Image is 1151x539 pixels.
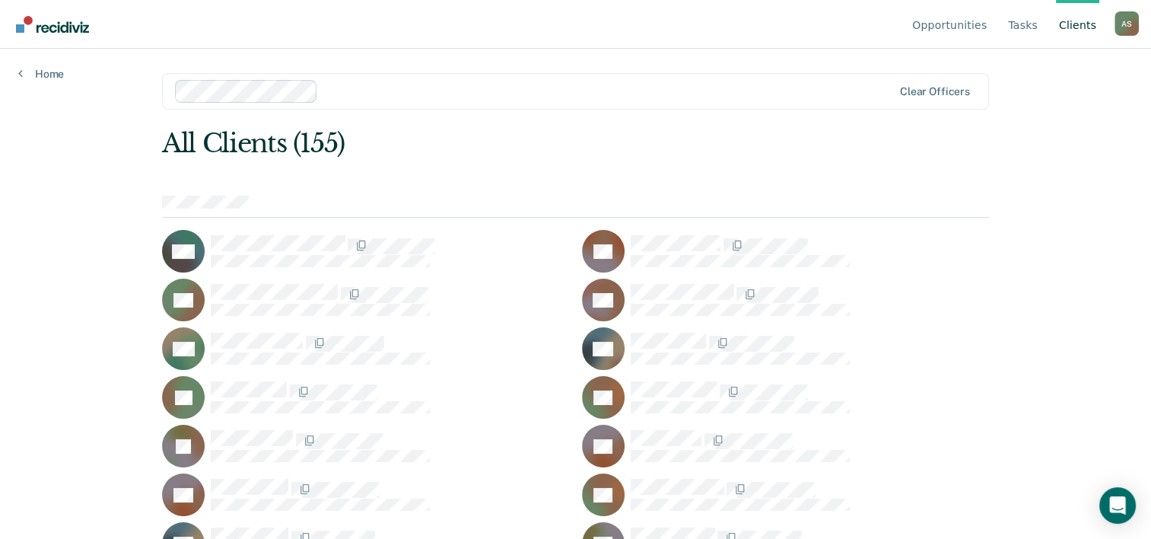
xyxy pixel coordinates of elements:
div: Clear officers [900,85,970,98]
a: Home [18,67,64,81]
div: Open Intercom Messenger [1099,487,1136,524]
button: Profile dropdown button [1114,11,1139,36]
div: A S [1114,11,1139,36]
div: All Clients (155) [162,128,823,159]
img: Recidiviz [16,16,89,33]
